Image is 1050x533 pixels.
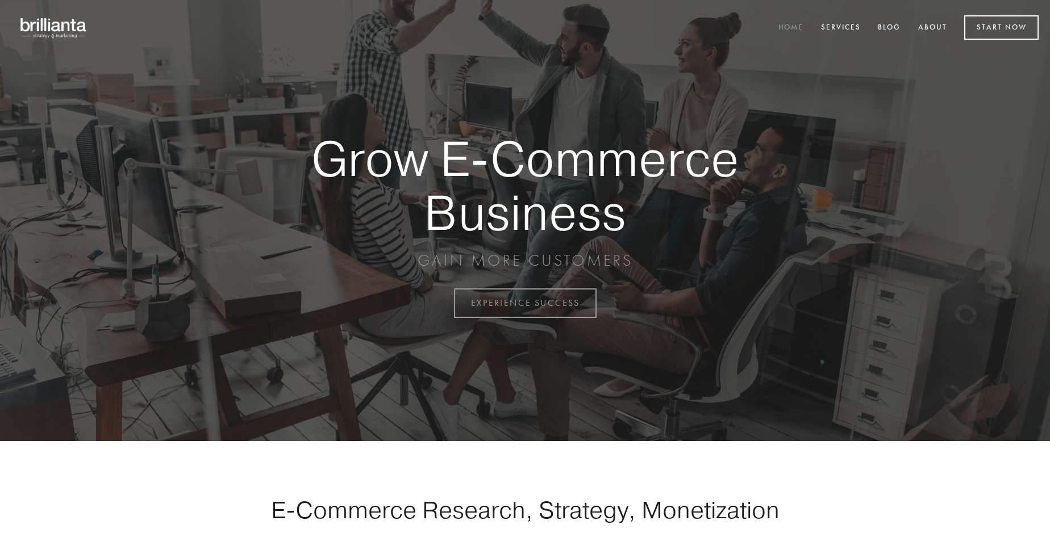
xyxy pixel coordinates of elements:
a: Blog [870,19,908,37]
strong: Grow E-Commerce Business [272,132,778,239]
a: About [911,19,955,37]
a: EXPERIENCE SUCCESS [454,288,597,318]
a: Services [814,19,868,37]
a: Start Now [964,15,1039,40]
h1: E-Commerce Research, Strategy, Monetization [235,496,815,524]
a: Home [771,19,811,37]
img: brillianta - research, strategy, marketing [11,11,97,44]
p: GAIN MORE CUSTOMERS [272,250,778,271]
